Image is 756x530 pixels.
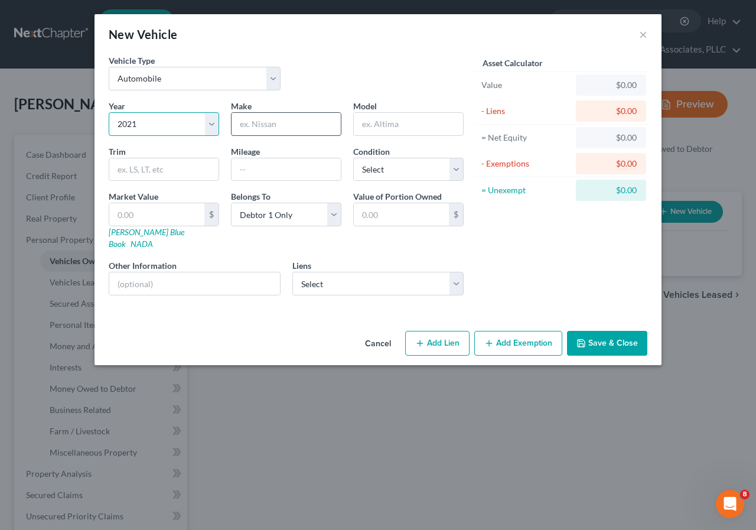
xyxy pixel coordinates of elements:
[109,145,126,158] label: Trim
[109,259,177,272] label: Other Information
[449,203,463,226] div: $
[232,158,341,181] input: --
[483,57,543,69] label: Asset Calculator
[585,158,637,170] div: $0.00
[353,190,442,203] label: Value of Portion Owned
[109,54,155,67] label: Vehicle Type
[585,184,637,196] div: $0.00
[639,27,647,41] button: ×
[585,132,637,144] div: $0.00
[585,79,637,91] div: $0.00
[231,145,260,158] label: Mileage
[353,145,390,158] label: Condition
[204,203,219,226] div: $
[567,331,647,356] button: Save & Close
[109,26,177,43] div: New Vehicle
[109,100,125,112] label: Year
[353,100,377,112] label: Model
[481,184,571,196] div: = Unexempt
[109,227,184,249] a: [PERSON_NAME] Blue Book
[231,191,271,201] span: Belongs To
[716,490,744,518] iframe: Intercom live chat
[585,105,637,117] div: $0.00
[481,79,571,91] div: Value
[109,158,219,181] input: ex. LS, LT, etc
[131,239,153,249] a: NADA
[292,259,311,272] label: Liens
[405,331,470,356] button: Add Lien
[109,203,204,226] input: 0.00
[481,132,571,144] div: = Net Equity
[474,331,562,356] button: Add Exemption
[740,490,750,499] span: 8
[354,203,449,226] input: 0.00
[231,101,252,111] span: Make
[481,105,571,117] div: - Liens
[481,158,571,170] div: - Exemptions
[354,113,463,135] input: ex. Altima
[109,272,280,295] input: (optional)
[109,190,158,203] label: Market Value
[356,332,400,356] button: Cancel
[232,113,341,135] input: ex. Nissan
